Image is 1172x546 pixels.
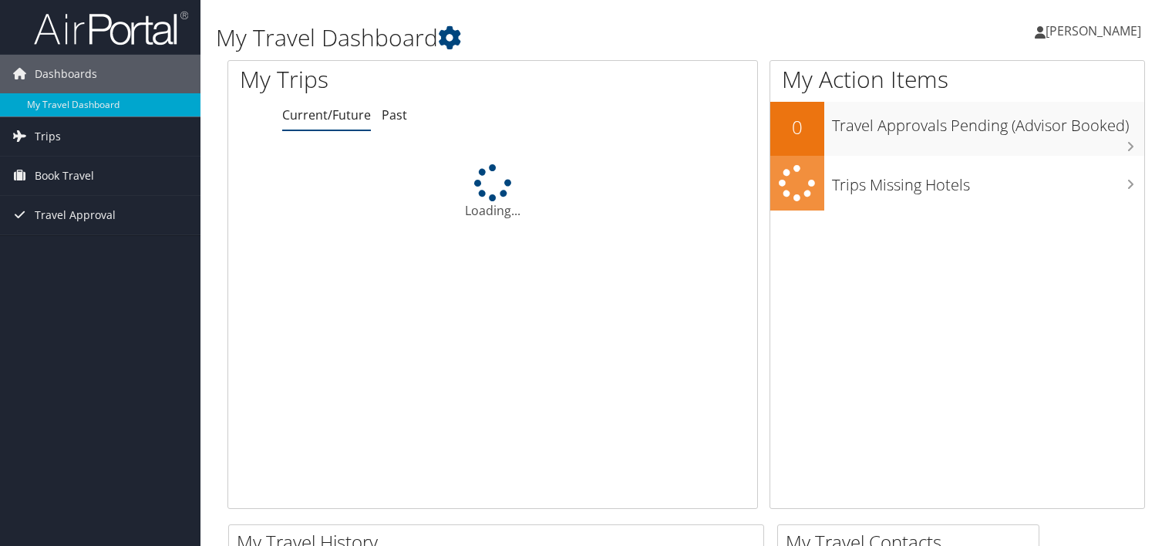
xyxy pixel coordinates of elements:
h1: My Travel Dashboard [216,22,843,54]
a: [PERSON_NAME] [1035,8,1157,54]
a: Trips Missing Hotels [770,156,1144,211]
img: airportal-logo.png [34,10,188,46]
h2: 0 [770,114,824,140]
span: Book Travel [35,157,94,195]
a: 0Travel Approvals Pending (Advisor Booked) [770,102,1144,156]
h3: Travel Approvals Pending (Advisor Booked) [832,107,1144,136]
h1: My Trips [240,63,525,96]
h3: Trips Missing Hotels [832,167,1144,196]
a: Past [382,106,407,123]
span: Trips [35,117,61,156]
div: Loading... [228,164,757,220]
span: [PERSON_NAME] [1046,22,1141,39]
span: Dashboards [35,55,97,93]
span: Travel Approval [35,196,116,234]
h1: My Action Items [770,63,1144,96]
a: Current/Future [282,106,371,123]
